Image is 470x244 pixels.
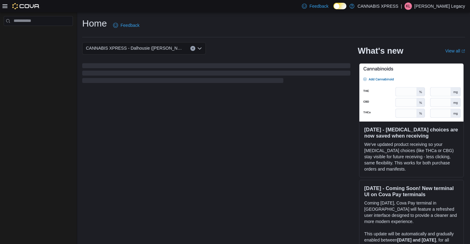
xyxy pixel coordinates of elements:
span: Feedback [309,3,328,9]
a: Feedback [111,19,142,31]
p: [PERSON_NAME] Legacy [414,2,465,10]
nav: Complex example [4,27,73,42]
img: Cova [12,3,40,9]
h3: [DATE] - [MEDICAL_DATA] choices are now saved when receiving [364,126,459,139]
h2: What's new [358,46,403,56]
p: | [401,2,402,10]
p: CANNABIS XPRESS [358,2,398,10]
button: Open list of options [197,46,202,51]
a: View allExternal link [445,48,465,53]
h3: [DATE] - Coming Soon! New terminal UI on Cova Pay terminals [364,185,459,197]
div: Kevin Legacy [404,2,412,10]
span: CANNABIS XPRESS - Dalhousie ([PERSON_NAME][GEOGRAPHIC_DATA]) [86,44,184,52]
span: KL [406,2,410,10]
strong: [DATE] and [DATE] [397,238,436,242]
span: Loading [82,64,350,84]
p: We've updated product receiving so your [MEDICAL_DATA] choices (like THCa or CBG) stay visible fo... [364,141,459,172]
svg: External link [461,49,465,53]
p: Coming [DATE], Cova Pay terminal in [GEOGRAPHIC_DATA] will feature a refreshed user interface des... [364,200,459,225]
input: Dark Mode [333,3,346,9]
span: Dark Mode [333,9,334,10]
h1: Home [82,17,107,30]
span: Feedback [121,22,139,28]
button: Clear input [190,46,195,51]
